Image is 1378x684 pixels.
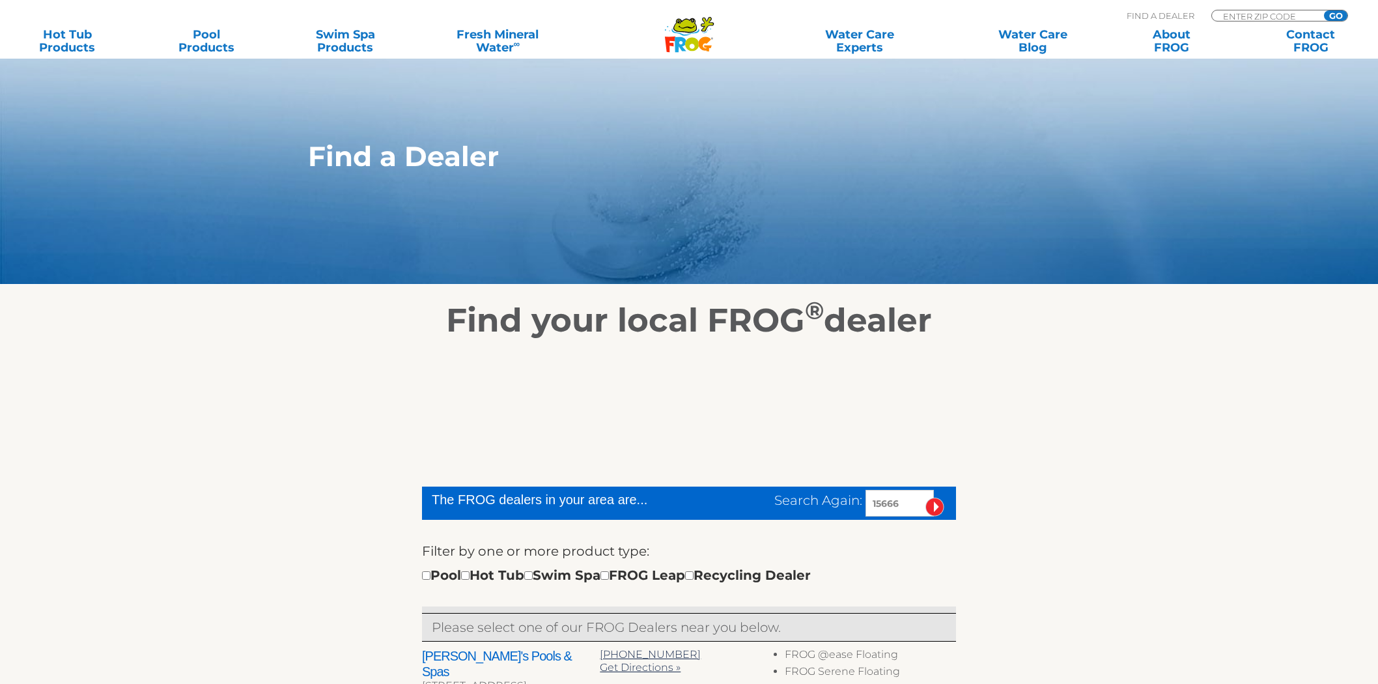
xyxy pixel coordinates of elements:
[288,301,1090,340] h2: Find your local FROG dealer
[925,498,944,517] input: Submit
[422,541,649,562] label: Filter by one or more product type:
[1324,10,1347,21] input: GO
[1222,10,1310,21] input: Zip Code Form
[422,648,600,679] h2: [PERSON_NAME]'s Pools & Spas
[785,648,956,665] li: FROG @ease Floating
[772,28,948,54] a: Water CareExperts
[600,648,701,661] a: [PHONE_NUMBER]
[13,28,121,54] a: Hot TubProducts
[430,28,566,54] a: Fresh MineralWater∞
[514,38,520,49] sup: ∞
[979,28,1087,54] a: Water CareBlog
[1257,28,1365,54] a: ContactFROG
[1127,10,1194,21] p: Find A Dealer
[785,665,956,682] li: FROG Serene Floating
[291,28,399,54] a: Swim SpaProducts
[600,661,681,674] a: Get Directions »
[774,492,862,508] span: Search Again:
[1118,28,1226,54] a: AboutFROG
[152,28,260,54] a: PoolProducts
[432,617,946,638] p: Please select one of our FROG Dealers near you below.
[805,296,824,325] sup: ®
[422,565,811,586] div: Pool Hot Tub Swim Spa FROG Leap Recycling Dealer
[432,490,694,509] div: The FROG dealers in your area are...
[308,141,1009,172] h1: Find a Dealer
